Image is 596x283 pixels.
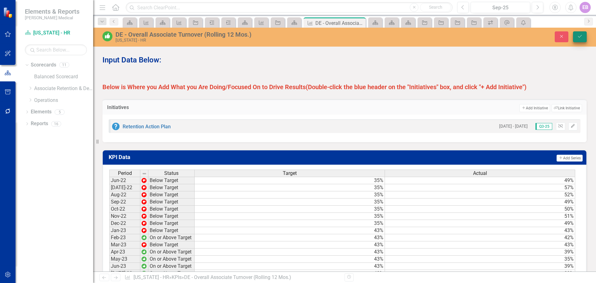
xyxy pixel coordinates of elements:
td: 49% [385,220,575,227]
a: Operations [34,97,93,104]
td: 43% [385,227,575,234]
td: May-23 [109,256,140,263]
button: Link Initiative [552,104,582,112]
img: w+6onZ6yCFk7QAAAABJRU5ErkJggg== [142,185,147,190]
div: » » [124,274,340,281]
td: 35% [195,220,385,227]
span: Search [429,5,442,10]
td: Apr-23 [109,249,140,256]
img: w+6onZ6yCFk7QAAAABJRU5ErkJggg== [142,207,147,212]
div: Sep-25 [473,4,528,11]
span: Actual [473,171,487,176]
img: w+6onZ6yCFk7QAAAABJRU5ErkJggg== [142,192,147,197]
td: Mar-23 [109,241,140,249]
td: On or Above Target [148,263,195,270]
a: Reports [31,120,48,127]
img: wc+mapt77TOUwAAAABJRU5ErkJggg== [142,235,147,240]
a: Balanced Scorecard [34,73,93,80]
img: On or Above Target [102,31,112,41]
td: 43% [195,270,385,277]
td: Aug-22 [109,191,140,199]
img: w+6onZ6yCFk7QAAAABJRU5ErkJggg== [142,178,147,183]
img: w+6onZ6yCFk7QAAAABJRU5ErkJggg== [142,221,147,226]
button: EB [580,2,591,13]
td: 35% [195,206,385,213]
td: Below Target [148,206,195,213]
td: Below Target [148,220,195,227]
a: Scorecards [31,62,56,69]
img: wc+mapt77TOUwAAAABJRU5ErkJggg== [142,271,147,276]
td: Dec-22 [109,220,140,227]
td: 35% [195,184,385,191]
td: 43% [195,241,385,249]
td: Feb-23 [109,234,140,241]
img: w+6onZ6yCFk7QAAAABJRU5ErkJggg== [142,228,147,233]
td: 49% [385,199,575,206]
td: On or Above Target [148,249,195,256]
td: 35% [385,256,575,263]
td: 43% [195,249,385,256]
img: w+6onZ6yCFk7QAAAABJRU5ErkJggg== [142,214,147,219]
td: Below Target [148,191,195,199]
img: wc+mapt77TOUwAAAABJRU5ErkJggg== [142,257,147,262]
td: Below Target [148,227,195,234]
strong: Below is Where you Add What you Are Doing/Focused On to Drive Results [102,83,306,91]
td: 35% [195,191,385,199]
span: Elements & Reports [25,8,79,15]
button: Add Series [557,155,583,162]
td: 43% [195,227,385,234]
td: 51% [385,213,575,220]
a: [US_STATE] - HR [25,30,87,37]
td: 35% [195,199,385,206]
a: [US_STATE] - HR [133,274,169,280]
td: Jun-22 [109,177,140,184]
td: 57% [385,184,575,191]
td: 50% [385,206,575,213]
strong: (Double-click the blue header on the "Initiatives" box, and click "+ Add Initiative") [306,83,526,91]
td: Oct-22 [109,206,140,213]
img: ClearPoint Strategy [3,7,14,18]
td: Jun-23 [109,263,140,270]
input: Search Below... [25,44,87,55]
small: [PERSON_NAME] Medical [25,15,79,20]
div: DE - Overall Associate Turnover (Rolling 12 Mos.) [115,31,374,38]
button: Sep-25 [471,2,530,13]
img: 8DAGhfEEPCf229AAAAAElFTkSuQmCC [142,171,147,176]
td: Sep-22 [109,199,140,206]
a: Associate Retention & Development [34,85,93,92]
td: 35% [195,177,385,184]
div: DE - Overall Associate Turnover (Rolling 12 Mos.) [315,19,364,27]
small: [DATE] - [DATE] [499,123,528,129]
button: Add Initiative [519,104,550,112]
img: wc+mapt77TOUwAAAABJRU5ErkJggg== [142,249,147,254]
h3: Initiatives [107,105,229,110]
td: On or Above Target [148,256,195,263]
td: 35% [195,213,385,220]
td: 49% [385,177,575,184]
button: Search [420,3,451,12]
td: Nov-22 [109,213,140,220]
a: Elements [31,108,52,116]
td: 42% [385,234,575,241]
td: [DATE]-23 [109,270,140,277]
div: 11 [59,62,69,68]
td: 43% [195,256,385,263]
img: w+6onZ6yCFk7QAAAABJRU5ErkJggg== [142,242,147,247]
td: Below Target [148,241,195,249]
div: [US_STATE] - HR [115,38,374,43]
h3: KPI Data [109,154,323,160]
td: 39% [385,249,575,256]
img: wc+mapt77TOUwAAAABJRU5ErkJggg== [142,264,147,269]
img: No Information [112,123,120,130]
td: 43% [195,234,385,241]
td: Jan-23 [109,227,140,234]
td: 43% [195,263,385,270]
a: Retention Action Plan [123,124,171,130]
a: KPIs [172,274,182,280]
strong: Input Data Below: [102,56,161,64]
td: 43% [385,241,575,249]
td: Below Target [148,199,195,206]
input: Search ClearPoint... [126,2,453,13]
img: w+6onZ6yCFk7QAAAABJRU5ErkJggg== [142,199,147,204]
